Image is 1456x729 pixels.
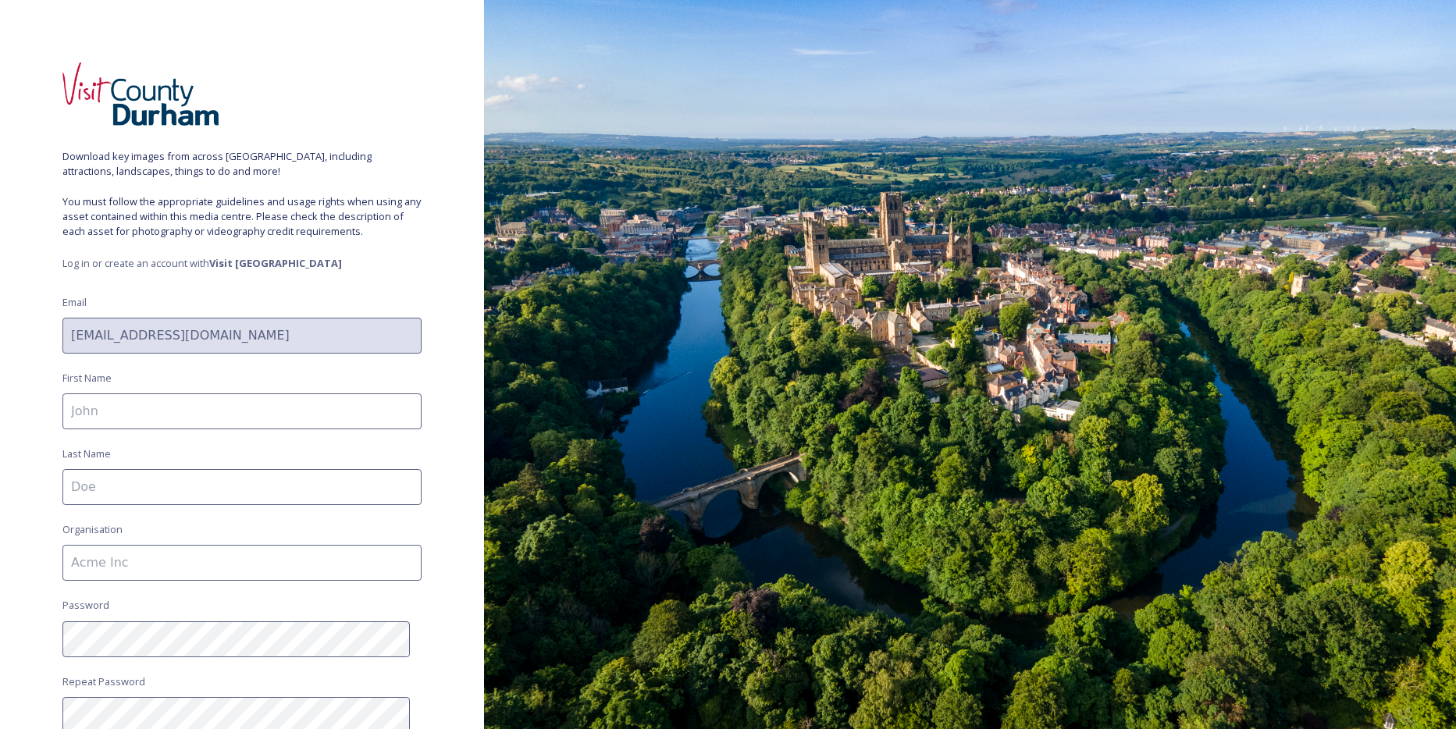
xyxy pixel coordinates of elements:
[209,256,342,270] strong: Visit [GEOGRAPHIC_DATA]
[62,393,422,429] input: John
[62,469,422,505] input: Doe
[62,446,111,461] span: Last Name
[62,545,422,581] input: Acme Inc
[62,295,87,310] span: Email
[62,318,422,354] input: john.doe@snapsea.io
[62,149,422,239] span: Download key images from across [GEOGRAPHIC_DATA], including attractions, landscapes, things to d...
[62,256,422,271] span: Log in or create an account with
[62,674,145,689] span: Repeat Password
[62,62,219,126] img: header-logo.png
[62,522,123,537] span: Organisation
[62,371,112,386] span: First Name
[62,598,109,613] span: Password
